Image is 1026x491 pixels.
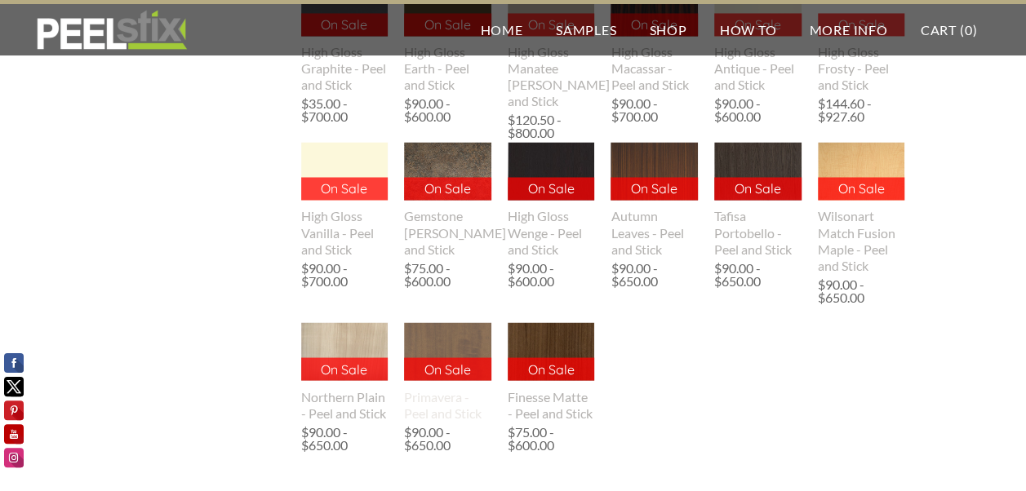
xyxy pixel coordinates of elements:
[404,322,491,380] img: s832171791223022656_p964_i1_w2048.jpeg
[508,177,595,200] p: On Sale
[404,44,491,93] div: High Gloss Earth - Peel and Stick
[404,322,491,420] a: On Sale Primavera - Peel and Stick
[464,4,540,55] a: Home
[404,142,491,200] img: s832171791223022656_p488_i1_w400.jpeg
[508,261,595,287] div: $90.00 - $600.00
[714,261,802,287] div: $90.00 - $650.00
[508,322,595,420] a: On Sale Finesse Matte - Peel and Stick
[404,425,491,451] div: $90.00 - $650.00
[404,388,491,421] div: Primavera - Peel and Stick
[301,388,389,421] div: Northern Plain - Peel and Stick
[404,142,491,256] a: On Sale Gemstone [PERSON_NAME] and Stick
[818,142,905,272] a: On Sale Wilsonart Match Fusion Maple - Peel and Stick
[404,261,491,287] div: $75.00 - $600.00
[301,322,389,420] a: On Sale Northern Plain - Peel and Stick
[508,113,595,139] div: $120.50 - $800.00
[301,44,389,93] div: High Gloss Graphite - Peel and Stick
[508,357,595,380] p: On Sale
[611,177,698,200] p: On Sale
[611,208,698,257] div: Autumn Leaves - Peel and Stick
[404,97,491,123] div: $90.00 - $600.00
[714,177,802,200] p: On Sale
[508,322,595,380] img: s832171791223022656_p1006_i1_w2048.jpeg
[301,142,389,200] img: s832171791223022656_p979_i1_w2048.jpeg
[301,322,389,380] img: s832171791223022656_p857_i1_w2048.jpeg
[611,44,698,93] div: High Gloss Macassar - Peel and Stick
[704,4,793,55] a: How To
[301,261,389,287] div: $90.00 - $700.00
[633,4,703,55] a: Shop
[508,425,595,451] div: $75.00 - $600.00
[714,44,802,93] div: High Gloss Antique - Peel and Stick
[508,142,595,256] a: On Sale High Gloss Wenge - Peel and Stick
[818,97,905,123] div: $144.60 - $927.60
[714,142,802,200] img: s832171791223022656_p585_i1_w400.jpeg
[714,97,802,123] div: $90.00 - $600.00
[508,44,595,109] div: High Gloss Manatee [PERSON_NAME] and Stick
[301,97,389,123] div: $35.00 - $700.00
[540,4,633,55] a: Samples
[964,22,972,38] span: 0
[611,97,698,123] div: $90.00 - $700.00
[818,277,905,303] div: $90.00 - $650.00
[611,142,698,200] img: s832171791223022656_p578_i1_w400.jpeg
[301,208,389,257] div: High Gloss Vanilla - Peel and Stick
[818,177,905,200] p: On Sale
[793,4,904,55] a: More Info
[508,142,595,200] img: s832171791223022656_p502_i1_w400.jpeg
[818,208,905,273] div: Wilsonart Match Fusion Maple - Peel and Stick
[818,142,905,200] img: s832171791223022656_p599_i1_w400.jpeg
[301,425,389,451] div: $90.00 - $650.00
[818,44,905,93] div: High Gloss Frosty - Peel and Stick
[404,357,491,380] p: On Sale
[301,142,389,256] a: On Sale High Gloss Vanilla - Peel and Stick
[301,357,389,380] p: On Sale
[33,10,190,51] img: REFACE SUPPLIES
[404,177,491,200] p: On Sale
[714,142,802,256] a: On Sale Tafisa Portobello - Peel and Stick
[508,388,595,421] div: Finesse Matte - Peel and Stick
[611,261,698,287] div: $90.00 - $650.00
[904,4,993,55] a: Cart (0)
[508,208,595,257] div: High Gloss Wenge - Peel and Stick
[301,177,389,200] p: On Sale
[404,208,491,257] div: Gemstone [PERSON_NAME] and Stick
[611,142,698,256] a: On Sale Autumn Leaves - Peel and Stick
[714,208,802,257] div: Tafisa Portobello - Peel and Stick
